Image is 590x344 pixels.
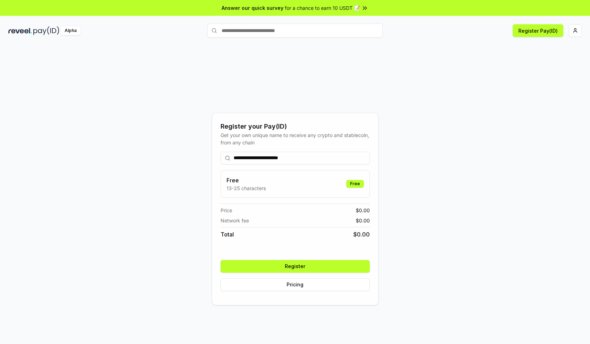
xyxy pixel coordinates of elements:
span: Answer our quick survey [222,4,283,12]
span: $ 0.00 [356,207,370,214]
span: for a chance to earn 10 USDT 📝 [285,4,360,12]
span: Network fee [221,217,249,224]
button: Register [221,260,370,273]
button: Pricing [221,278,370,291]
div: Alpha [61,26,80,35]
div: Free [346,180,364,188]
div: Get your own unique name to receive any crypto and stablecoin, from any chain [221,131,370,146]
img: reveel_dark [8,26,32,35]
img: pay_id [33,26,59,35]
span: $ 0.00 [353,230,370,239]
button: Register Pay(ID) [513,24,563,37]
h3: Free [227,176,266,184]
span: $ 0.00 [356,217,370,224]
span: Price [221,207,232,214]
p: 13-25 characters [227,184,266,192]
div: Register your Pay(ID) [221,122,370,131]
span: Total [221,230,234,239]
